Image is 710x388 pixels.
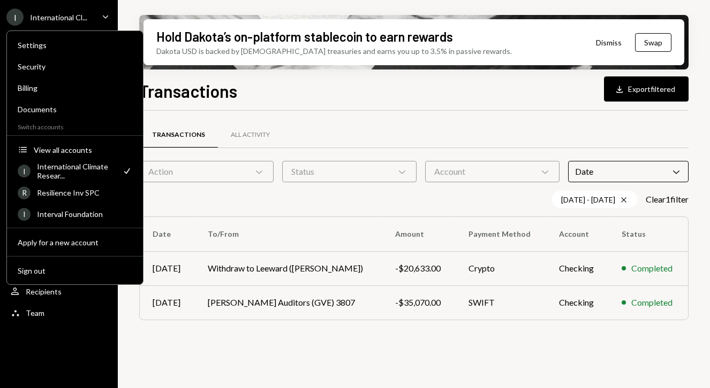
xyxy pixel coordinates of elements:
button: Clear1filter [646,194,689,205]
td: Checking [546,285,609,320]
a: RResilience Inv SPC [11,183,139,202]
div: Security [18,62,132,71]
div: I [18,208,31,221]
a: All Activity [218,121,283,149]
th: Amount [382,217,456,251]
a: Team [6,303,111,322]
td: SWIFT [456,285,546,320]
div: Account [425,161,560,182]
div: International Cl... [30,13,87,22]
h1: Transactions [139,80,237,102]
div: I [18,165,31,177]
td: Checking [546,251,609,285]
div: Action [139,161,274,182]
th: To/From [195,217,382,251]
div: Interval Foundation [37,209,132,219]
div: Recipients [26,287,62,296]
a: Recipients [6,282,111,301]
a: Transactions [139,121,218,149]
div: Date [568,161,689,182]
div: [DATE] - [DATE] [552,191,637,208]
th: Account [546,217,609,251]
div: Completed [631,262,673,275]
button: Dismiss [583,30,635,55]
th: Date [140,217,195,251]
div: Documents [18,105,132,114]
td: Crypto [456,251,546,285]
div: Apply for a new account [18,238,132,247]
td: Withdraw to Leeward ([PERSON_NAME]) [195,251,382,285]
a: Security [11,57,139,76]
div: Hold Dakota’s on-platform stablecoin to earn rewards [156,28,453,45]
div: Completed [631,296,673,309]
div: [DATE] [153,296,182,309]
div: Sign out [18,266,132,275]
a: Billing [11,78,139,97]
div: Resilience Inv SPC [37,188,132,197]
div: Transactions [152,130,205,139]
th: Status [609,217,688,251]
button: Exportfiltered [604,76,689,102]
div: Settings [18,41,132,50]
button: Swap [635,33,671,52]
div: Team [26,308,44,317]
div: Billing [18,83,132,92]
button: Sign out [11,261,139,281]
div: International Climate Resear... [37,162,115,180]
div: All Activity [231,130,270,139]
a: IInterval Foundation [11,204,139,223]
div: View all accounts [34,145,132,154]
div: -$20,633.00 [395,262,443,275]
a: Settings [11,35,139,55]
th: Payment Method [456,217,546,251]
div: [DATE] [153,262,182,275]
button: View all accounts [11,141,139,160]
button: Apply for a new account [11,233,139,252]
div: R [18,187,31,199]
div: I [6,9,24,26]
a: Documents [11,99,139,119]
div: Status [282,161,417,182]
div: -$35,070.00 [395,296,443,309]
div: Dakota USD is backed by [DEMOGRAPHIC_DATA] treasuries and earns you up to 3.5% in passive rewards. [156,45,512,57]
div: Switch accounts [7,121,143,131]
td: [PERSON_NAME] Auditors (GVE) 3807 [195,285,382,320]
